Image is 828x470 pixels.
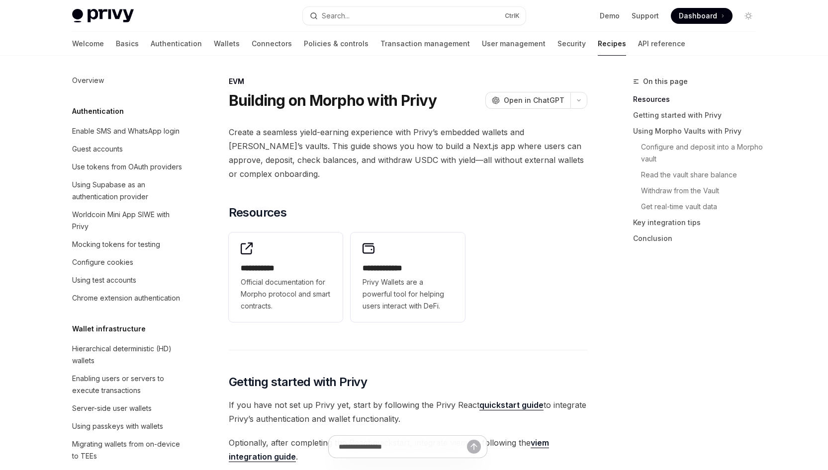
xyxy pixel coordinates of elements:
[72,420,163,432] div: Using passkeys with wallets
[467,440,481,454] button: Send message
[679,11,717,21] span: Dashboard
[64,206,191,235] a: Worldcoin Mini App SIWE with Privy
[72,373,185,396] div: Enabling users or servers to execute transactions
[322,10,350,22] div: Search...
[72,343,185,367] div: Hierarchical deterministic (HD) wallets
[72,105,124,117] h5: Authentication
[641,167,764,183] a: Read the vault share balance
[632,11,659,21] a: Support
[64,399,191,417] a: Server-side user wallets
[72,274,136,286] div: Using test accounts
[505,12,520,20] span: Ctrl K
[638,32,685,56] a: API reference
[229,125,587,181] span: Create a seamless yield-earning experience with Privy’s embedded wallets and [PERSON_NAME]’s vaul...
[72,9,134,23] img: light logo
[64,235,191,253] a: Mocking tokens for testing
[64,72,191,89] a: Overview
[72,292,180,304] div: Chrome extension authentication
[64,140,191,158] a: Guest accounts
[557,32,586,56] a: Security
[600,11,620,21] a: Demo
[229,77,587,86] div: EVM
[598,32,626,56] a: Recipes
[64,417,191,435] a: Using passkeys with wallets
[671,8,733,24] a: Dashboard
[633,215,764,231] a: Key integration tips
[64,370,191,399] a: Enabling users or servers to execute transactions
[64,340,191,370] a: Hierarchical deterministic (HD) wallets
[241,276,331,312] span: Official documentation for Morpho protocol and smart contracts.
[504,95,564,105] span: Open in ChatGPT
[252,32,292,56] a: Connectors
[116,32,139,56] a: Basics
[363,276,453,312] span: Privy Wallets are a powerful tool for helping users interact with DeFi.
[64,176,191,206] a: Using Supabase as an authentication provider
[72,256,133,268] div: Configure cookies
[229,91,437,109] h1: Building on Morpho with Privy
[72,179,185,203] div: Using Supabase as an authentication provider
[72,323,146,335] h5: Wallet infrastructure
[64,435,191,465] a: Migrating wallets from on-device to TEEs
[214,32,240,56] a: Wallets
[351,233,465,322] a: **** **** ***Privy Wallets are a powerful tool for helping users interact with DeFi.
[64,122,191,140] a: Enable SMS and WhatsApp login
[72,32,104,56] a: Welcome
[641,139,764,167] a: Configure and deposit into a Morpho vault
[229,398,587,426] span: If you have not set up Privy yet, start by following the Privy React to integrate Privy’s authent...
[633,231,764,246] a: Conclusion
[303,7,526,25] button: Search...CtrlK
[633,123,764,139] a: Using Morpho Vaults with Privy
[482,32,546,56] a: User management
[229,233,343,322] a: **** **** *Official documentation for Morpho protocol and smart contracts.
[64,253,191,271] a: Configure cookies
[72,75,104,86] div: Overview
[72,161,182,173] div: Use tokens from OAuth providers
[229,374,367,390] span: Getting started with Privy
[72,143,123,155] div: Guest accounts
[151,32,202,56] a: Authentication
[229,205,287,221] span: Resources
[633,91,764,107] a: Resources
[72,125,180,137] div: Enable SMS and WhatsApp login
[641,183,764,199] a: Withdraw from the Vault
[643,76,688,87] span: On this page
[740,8,756,24] button: Toggle dark mode
[64,289,191,307] a: Chrome extension authentication
[64,271,191,289] a: Using test accounts
[72,402,152,414] div: Server-side user wallets
[479,400,544,410] a: quickstart guide
[485,92,570,109] button: Open in ChatGPT
[64,158,191,176] a: Use tokens from OAuth providers
[380,32,470,56] a: Transaction management
[72,238,160,250] div: Mocking tokens for testing
[304,32,368,56] a: Policies & controls
[72,209,185,233] div: Worldcoin Mini App SIWE with Privy
[633,107,764,123] a: Getting started with Privy
[641,199,764,215] a: Get real-time vault data
[72,438,185,462] div: Migrating wallets from on-device to TEEs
